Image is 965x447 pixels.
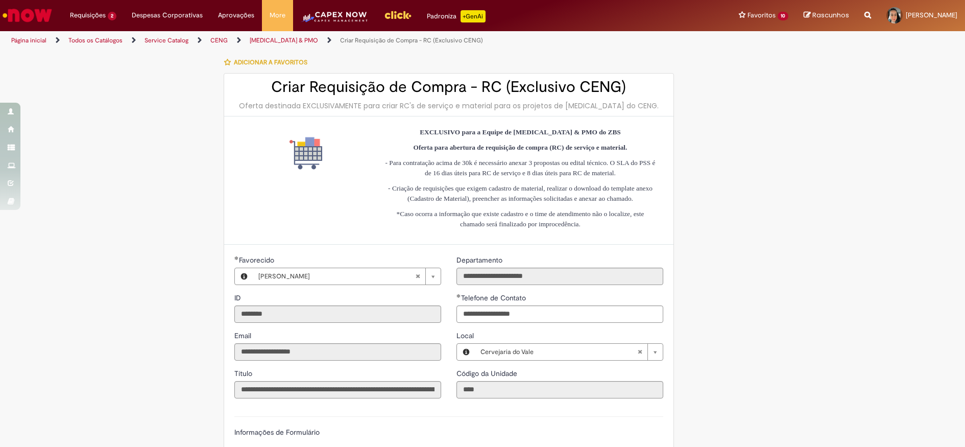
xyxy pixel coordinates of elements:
[235,268,253,285] button: Favorecido, Visualizar este registro Sheila Santos Lopes
[234,331,253,340] span: Somente leitura - Email
[461,293,528,302] span: Telefone de Contato
[906,11,957,19] span: [PERSON_NAME]
[289,137,322,170] img: Criar Requisição de Compra - RC (Exclusivo CENG)
[234,331,253,341] label: Somente leitura - Email
[301,10,369,31] img: CapexLogo5.png
[234,381,441,398] input: Título
[68,36,123,44] a: Todos os Catálogos
[385,159,656,177] span: - Para contratação acima de 30k é necessário anexar 3 propostas ou edital técnico. O SLA do PSS é...
[462,128,621,136] strong: para a Equipe de [MEDICAL_DATA] & PMO do ZBS
[456,294,461,298] span: Obrigatório Preenchido
[270,10,285,20] span: More
[420,128,460,136] strong: EXCLUSIVO
[234,293,243,303] label: Somente leitura - ID
[427,10,486,22] div: Padroniza
[11,36,46,44] a: Página inicial
[234,428,320,437] label: Informações de Formulário
[475,344,663,360] a: Cervejaria do ValeLimpar campo Local
[410,268,425,285] abbr: Limpar campo Favorecido
[239,255,276,265] span: Necessários - Favorecido
[397,210,644,228] span: *Caso ocorra a informação que existe cadastro e o time de atendimento não o localize, este chamad...
[224,52,313,73] button: Adicionar a Favoritos
[812,10,849,20] span: Rascunhos
[234,79,663,96] h2: Criar Requisição de Compra - RC (Exclusivo CENG)
[234,369,254,378] span: Somente leitura - Título
[456,381,663,398] input: Código da Unidade
[778,12,788,20] span: 10
[456,331,476,340] span: Local
[456,368,519,379] label: Somente leitura - Código da Unidade
[253,268,441,285] a: [PERSON_NAME]Limpar campo Favorecido
[144,36,188,44] a: Service Catalog
[480,344,637,360] span: Cervejaria do Vale
[457,344,475,360] button: Local, Visualizar este registro Cervejaria do Vale
[456,255,504,265] label: Somente leitura - Departamento
[456,268,663,285] input: Departamento
[632,344,647,360] abbr: Limpar campo Local
[234,293,243,302] span: Somente leitura - ID
[456,369,519,378] span: Somente leitura - Código da Unidade
[234,101,663,111] div: Oferta destinada EXCLUSIVAMENTE para criar RC's de serviço e material para os projetos de [MEDICA...
[804,11,849,20] a: Rascunhos
[258,268,415,285] span: [PERSON_NAME]
[414,144,628,151] strong: Oferta para abertura de requisição de compra (RC) de serviço e material.
[234,305,441,323] input: ID
[234,58,307,66] span: Adicionar a Favoritos
[234,368,254,379] label: Somente leitura - Título
[132,10,203,20] span: Despesas Corporativas
[461,10,486,22] p: +GenAi
[70,10,106,20] span: Requisições
[218,10,254,20] span: Aprovações
[388,184,653,202] span: - Criação de requisições que exigem cadastro de material, realizar o download do template anexo (...
[1,5,54,26] img: ServiceNow
[747,10,776,20] span: Favoritos
[234,343,441,361] input: Email
[210,36,228,44] a: CENG
[456,305,663,323] input: Telefone de Contato
[108,12,116,20] span: 2
[8,31,636,50] ul: Trilhas de página
[250,36,318,44] a: [MEDICAL_DATA] & PMO
[234,256,239,260] span: Obrigatório Preenchido
[384,7,412,22] img: click_logo_yellow_360x200.png
[456,255,504,265] span: Somente leitura - Departamento
[340,36,483,44] a: Criar Requisição de Compra - RC (Exclusivo CENG)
